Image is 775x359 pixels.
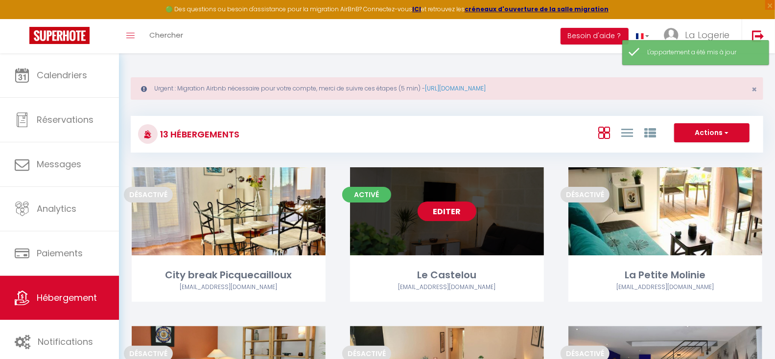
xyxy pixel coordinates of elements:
span: Chercher [149,30,183,40]
button: Ouvrir le widget de chat LiveChat [8,4,37,33]
a: Vue en Box [598,124,610,140]
span: Désactivé [124,187,173,202]
a: ... La Logerie [657,19,742,53]
div: Airbnb [350,283,544,292]
h3: 13 Hébergements [158,123,239,145]
span: × [752,83,757,95]
a: créneaux d'ouverture de la salle migration [465,5,609,13]
div: Airbnb [132,283,326,292]
a: Vue en Liste [621,124,633,140]
span: Désactivé [561,187,610,202]
img: logout [752,30,764,42]
span: Notifications [38,336,93,348]
a: Editer [418,202,476,221]
button: Besoin d'aide ? [561,28,629,45]
span: Activé [342,187,391,202]
img: ... [664,28,679,43]
a: Vue par Groupe [644,124,656,140]
span: Paiements [37,247,83,259]
div: Airbnb [568,283,762,292]
span: Hébergement [37,292,97,304]
a: [URL][DOMAIN_NAME] [425,84,486,92]
span: Messages [37,158,81,170]
button: Actions [674,123,750,143]
span: La Logerie [685,29,729,41]
img: Super Booking [29,27,90,44]
span: Réservations [37,113,94,126]
button: Close [752,85,757,94]
span: Analytics [37,202,76,215]
a: ICI [412,5,421,13]
div: Le Castelou [350,268,544,283]
div: L'appartement a été mis à jour [647,48,759,57]
div: City break Picquecailloux [132,268,326,283]
div: La Petite Molinie [568,268,762,283]
a: Chercher [142,19,190,53]
div: Urgent : Migration Airbnb nécessaire pour votre compte, merci de suivre ces étapes (5 min) - [131,77,763,100]
span: Calendriers [37,69,87,81]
